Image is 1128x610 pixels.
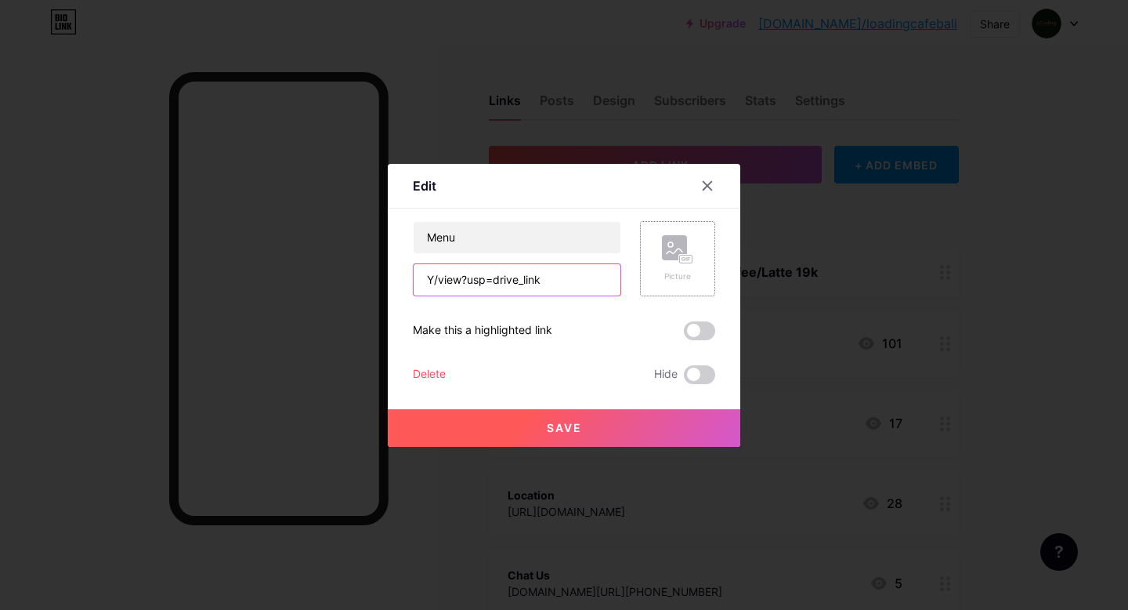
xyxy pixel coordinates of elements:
[547,421,582,434] span: Save
[654,365,678,384] span: Hide
[413,176,436,195] div: Edit
[662,271,693,282] div: Picture
[414,222,620,253] input: Title
[388,409,740,447] button: Save
[414,264,620,296] input: URL
[413,365,446,384] div: Delete
[413,321,552,340] div: Make this a highlighted link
